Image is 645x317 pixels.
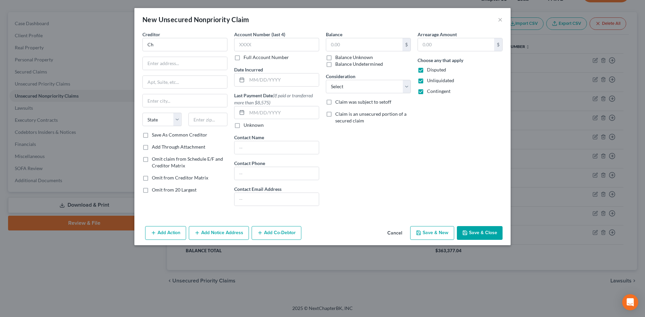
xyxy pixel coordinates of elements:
input: Enter city... [143,94,227,107]
button: Add Co-Debtor [252,226,301,240]
button: Add Action [145,226,186,240]
span: Disputed [427,67,446,72]
label: Full Account Number [244,54,289,61]
span: Omit claim from Schedule E/F and Creditor Matrix [152,156,223,168]
label: Contact Name [234,134,264,141]
label: Contact Phone [234,160,265,167]
input: 0.00 [418,38,494,51]
input: MM/DD/YYYY [247,106,319,119]
label: Last Payment Date [234,92,319,106]
label: Account Number (last 4) [234,31,285,38]
span: (If paid or transferred more than $8,575) [234,93,313,105]
button: Save & New [410,226,454,240]
label: Arrearage Amount [418,31,457,38]
label: Unknown [244,122,264,128]
label: Balance Undetermined [335,61,383,67]
input: -- [234,167,319,180]
button: Cancel [382,227,407,240]
label: Consideration [326,73,355,80]
span: Creditor [142,32,160,37]
span: Unliquidated [427,77,454,83]
button: × [498,15,503,23]
span: Omit from Creditor Matrix [152,175,208,180]
input: XXXX [234,38,319,51]
span: Omit from 20 Largest [152,187,197,193]
div: $ [494,38,502,51]
span: Claim was subject to setoff [335,99,391,105]
div: Open Intercom Messenger [622,294,638,310]
input: Enter zip... [188,113,228,126]
div: New Unsecured Nonpriority Claim [142,15,249,24]
input: -- [234,193,319,206]
label: Balance Unknown [335,54,373,61]
label: Date Incurred [234,66,263,73]
input: Apt, Suite, etc... [143,76,227,89]
button: Save & Close [457,226,503,240]
label: Contact Email Address [234,186,282,193]
input: 0.00 [326,38,402,51]
span: Claim is an unsecured portion of a secured claim [335,111,406,123]
label: Choose any that apply [418,57,463,64]
label: Add Through Attachment [152,144,205,150]
span: Contingent [427,88,450,94]
input: MM/DD/YYYY [247,73,319,86]
input: -- [234,141,319,154]
label: Save As Common Creditor [152,131,207,138]
label: Balance [326,31,342,38]
button: Add Notice Address [189,226,249,240]
input: Enter address... [143,57,227,70]
input: Search creditor by name... [142,38,227,51]
div: $ [402,38,411,51]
